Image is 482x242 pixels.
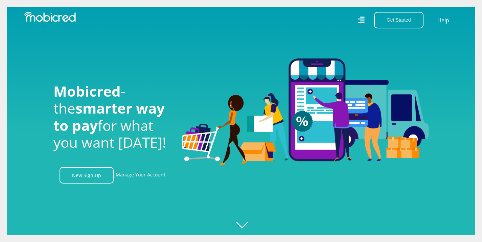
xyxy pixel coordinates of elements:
[182,58,429,165] img: Welcome to Mobicred
[60,167,114,184] a: New Sign Up
[437,16,450,25] a: Help
[53,81,121,101] span: Mobicred
[374,12,423,28] button: Get Started
[116,167,165,184] a: Manage Your Account
[53,98,165,135] span: smarter way to pay
[24,12,76,22] img: Mobicred
[53,83,172,151] h1: - the for what you want [DATE]!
